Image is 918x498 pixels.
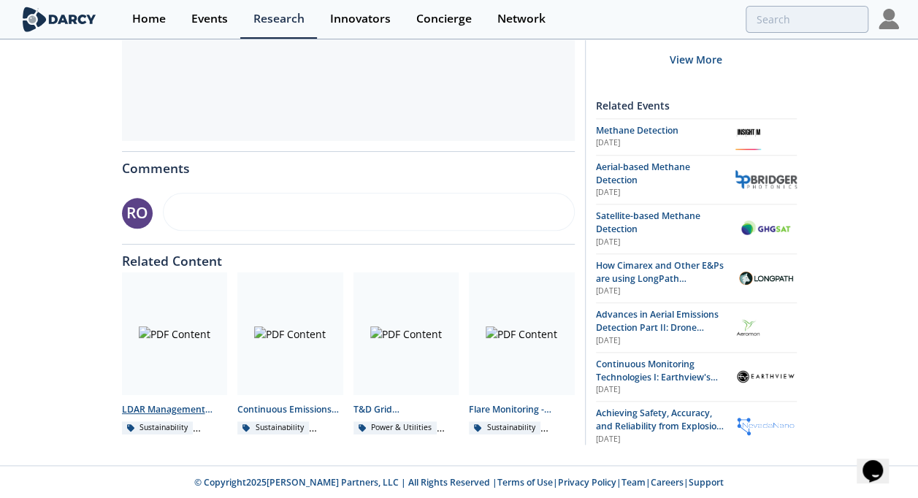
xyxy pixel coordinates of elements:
[191,13,228,25] div: Events
[735,417,797,435] img: NevadaNano
[621,476,646,489] a: Team
[348,272,464,434] a: PDF Content T&D Grid Interconnection Software - Innovator Landscape Power & Utilities
[735,170,797,188] img: Bridger Photonics
[464,272,580,434] a: PDF Content Flare Monitoring - Technology Landscape Sustainability
[735,269,797,287] img: LongPath Technologies
[596,407,725,459] span: Achieving Safety, Accuracy, and Reliability from Explosion-Proof Wireless Methane Sensors
[735,315,761,340] img: Aeromon
[416,13,472,25] div: Concierge
[879,9,899,29] img: Profile
[497,476,553,489] a: Terms of Use
[353,421,437,434] div: Power & Utilities
[857,440,903,483] iframe: chat widget
[596,407,797,445] a: Achieving Safety, Accuracy, and Reliability from Explosion-Proof Wireless Methane Sensors [DATE] ...
[232,272,348,434] a: PDF Content Continuous Emissions Monitoring: Point Sensor Network (PSN) - Innovator Comparison Su...
[596,124,678,137] span: Methane Detection
[596,37,797,83] div: View More
[596,161,797,199] a: Aerial-based Methane Detection [DATE] Bridger Photonics
[596,210,700,235] span: Satellite-based Methane Detection
[469,421,540,434] div: Sustainability
[469,403,575,416] div: Flare Monitoring - Technology Landscape
[330,13,391,25] div: Innovators
[746,6,868,33] input: Advanced Search
[596,161,690,186] span: Aerial-based Methane Detection
[237,421,309,434] div: Sustainability
[122,198,153,229] div: RO
[106,476,813,489] p: © Copyright 2025 [PERSON_NAME] Partners, LLC | All Rights Reserved | | | | |
[596,93,797,118] div: Related Events
[596,335,725,347] div: [DATE]
[689,476,724,489] a: Support
[735,369,797,384] img: Earthview
[596,259,797,298] a: How Cimarex and Other E&Ps are using LongPath Continuous Monitoring to Rapidly Identify and Quant...
[253,13,305,25] div: Research
[651,476,684,489] a: Careers
[20,7,99,32] img: logo-wide.svg
[497,13,546,25] div: Network
[122,245,575,268] div: Related Content
[596,286,725,297] div: [DATE]
[735,217,797,241] img: GHGSat
[237,403,343,416] div: Continuous Emissions Monitoring: Point Sensor Network (PSN) - Innovator Comparison
[596,308,719,348] span: Advances in Aerial Emissions Detection Part II: Drone Innovations
[122,152,575,175] div: Comments
[596,237,725,248] div: [DATE]
[596,434,725,445] div: [DATE]
[596,259,724,326] span: How Cimarex and Other E&Ps are using LongPath Continuous Monitoring to Rapidly Identify and Quant...
[596,124,797,150] a: Methane Detection [DATE] Insight M
[596,384,725,396] div: [DATE]
[596,210,797,248] a: Satellite-based Methane Detection [DATE] GHGSat
[132,13,166,25] div: Home
[558,476,616,489] a: Privacy Policy
[596,187,725,199] div: [DATE]
[122,403,228,416] div: LDAR Management Platforms - Innovator Comparison
[735,124,761,150] img: Insight M
[596,137,725,149] div: [DATE]
[596,358,718,397] span: Continuous Monitoring Technologies I: Earthview's Low Cost Solution
[353,403,459,416] div: T&D Grid Interconnection Software - Innovator Landscape
[117,272,233,434] a: PDF Content LDAR Management Platforms - Innovator Comparison Sustainability
[596,308,797,347] a: Advances in Aerial Emissions Detection Part II: Drone Innovations [DATE] Aeromon
[596,358,797,397] a: Continuous Monitoring Technologies I: Earthview's Low Cost Solution [DATE] Earthview
[122,421,194,434] div: Sustainability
